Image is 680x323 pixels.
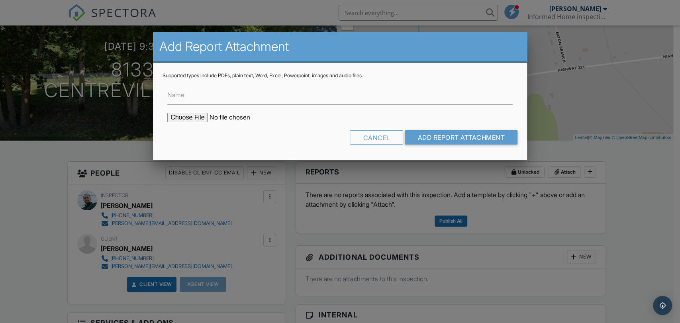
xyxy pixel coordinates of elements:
input: Add Report Attachment [405,130,517,145]
div: Cancel [350,130,403,145]
div: Supported types include PDFs, plain text, Word, Excel, Powerpoint, images and audio files. [163,72,517,79]
label: Name [167,90,184,99]
h2: Add Report Attachment [159,39,521,55]
div: Open Intercom Messenger [653,296,672,315]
